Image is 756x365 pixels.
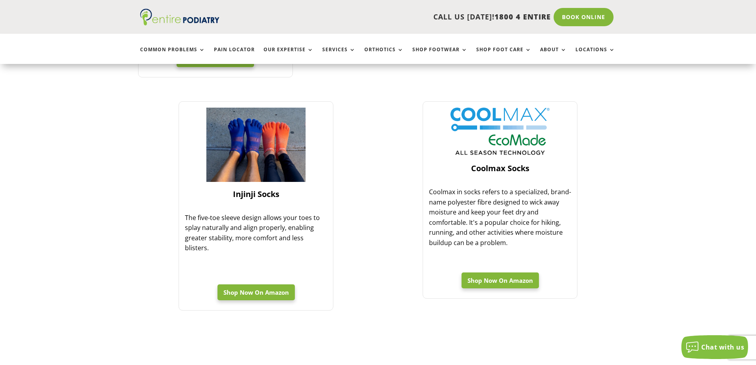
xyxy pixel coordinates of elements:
[322,47,356,64] a: Services
[450,108,550,156] img: Coolmax Socks
[214,47,255,64] a: Pain Locator
[185,189,327,209] a: Injinji Socks
[140,9,219,25] img: logo (1)
[206,108,306,182] img: Injinji Socks
[364,47,404,64] a: Orthotics
[185,213,327,260] p: The five-toe sleeve design allows your toes to splay naturally and align properly, enabling great...
[140,19,219,27] a: Entire Podiatry
[575,47,615,64] a: Locations
[264,47,314,64] a: Our Expertise
[554,8,614,26] a: Book Online
[476,47,531,64] a: Shop Foot Care
[429,187,571,254] p: Coolmax in socks refers to a specialized, brand-name polyester fibre designed to wick away moistu...
[494,12,551,21] span: 1800 4 ENTIRE
[681,335,748,359] button: Chat with us
[250,12,551,22] p: CALL US [DATE]!
[217,284,295,300] a: Shop Now On Amazon
[412,47,467,64] a: Shop Footwear
[462,272,539,288] a: Shop Now On Amazon
[140,47,205,64] a: Common Problems
[701,343,744,351] span: Chat with us
[540,47,567,64] a: About
[429,163,571,183] a: Coolmax Socks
